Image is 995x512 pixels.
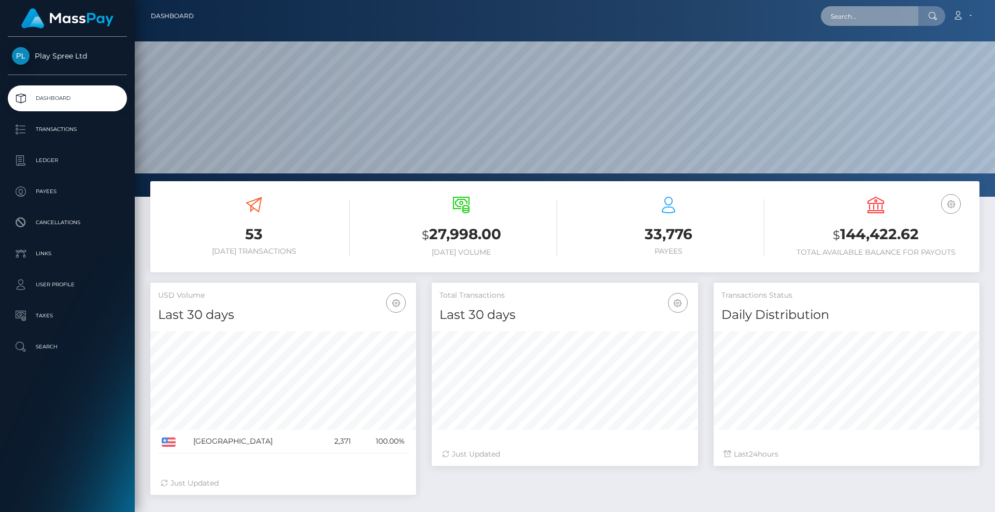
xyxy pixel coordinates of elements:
p: User Profile [12,277,123,292]
p: Ledger [12,153,123,168]
h3: 33,776 [573,224,764,244]
td: [GEOGRAPHIC_DATA] [190,430,319,454]
small: $ [833,228,840,242]
a: Cancellations [8,210,127,236]
h5: USD Volume [158,290,408,301]
h6: Payees [573,247,764,256]
div: Just Updated [442,449,687,460]
input: Search... [821,6,918,26]
div: Last hours [724,449,969,460]
div: Just Updated [161,478,406,489]
td: 2,371 [319,430,354,454]
a: Ledger [8,148,127,173]
td: 100.00% [354,430,408,454]
p: Transactions [12,122,123,137]
a: Links [8,241,127,267]
small: $ [422,228,429,242]
p: Links [12,246,123,261]
a: Dashboard [151,5,194,27]
p: Taxes [12,308,123,324]
a: Dashboard [8,85,127,111]
h4: Last 30 days [439,306,690,324]
a: User Profile [8,272,127,298]
p: Search [12,339,123,355]
h6: Total Available Balance for Payouts [780,248,972,257]
h3: 27,998.00 [365,224,557,245]
a: Transactions [8,116,127,142]
h3: 144,422.62 [780,224,972,245]
img: Play Spree Ltd [12,47,30,65]
a: Payees [8,179,127,204]
a: Taxes [8,303,127,329]
h6: [DATE] Transactions [158,247,350,256]
h4: Last 30 days [158,306,408,324]
a: Search [8,334,127,360]
span: 24 [749,449,758,459]
h5: Transactions Status [721,290,972,301]
h3: 53 [158,224,350,244]
img: MassPay Logo [21,8,113,28]
h6: [DATE] Volume [365,248,557,257]
h5: Total Transactions [439,290,690,301]
span: Play Spree Ltd [8,51,127,61]
p: Dashboard [12,91,123,106]
p: Cancellations [12,215,123,230]
p: Payees [12,184,123,199]
img: US.png [162,437,176,447]
h4: Daily Distribution [721,306,972,324]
